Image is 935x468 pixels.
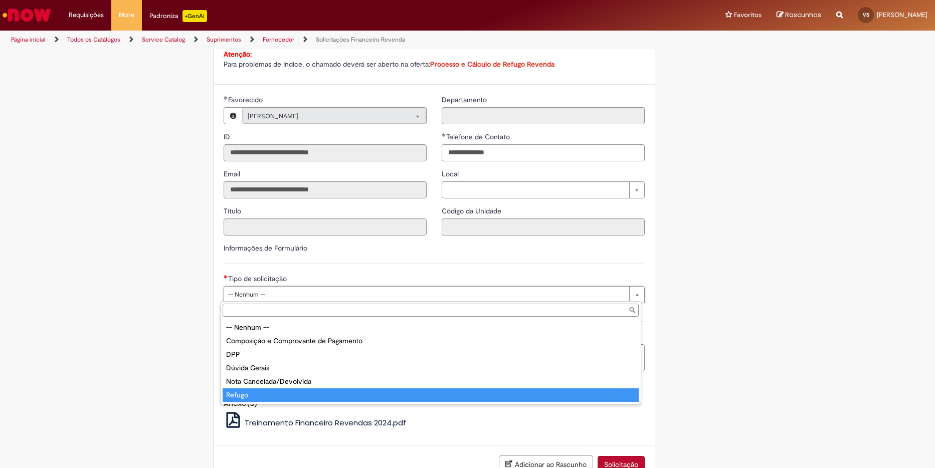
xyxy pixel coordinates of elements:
[223,348,639,361] div: DPP
[221,319,641,404] ul: Tipo de solicitação
[223,361,639,375] div: Dúvida Gerais
[223,375,639,388] div: Nota Cancelada/Devolvida
[223,388,639,402] div: Refugo
[223,321,639,334] div: -- Nenhum --
[223,334,639,348] div: Composição e Comprovante de Pagamento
